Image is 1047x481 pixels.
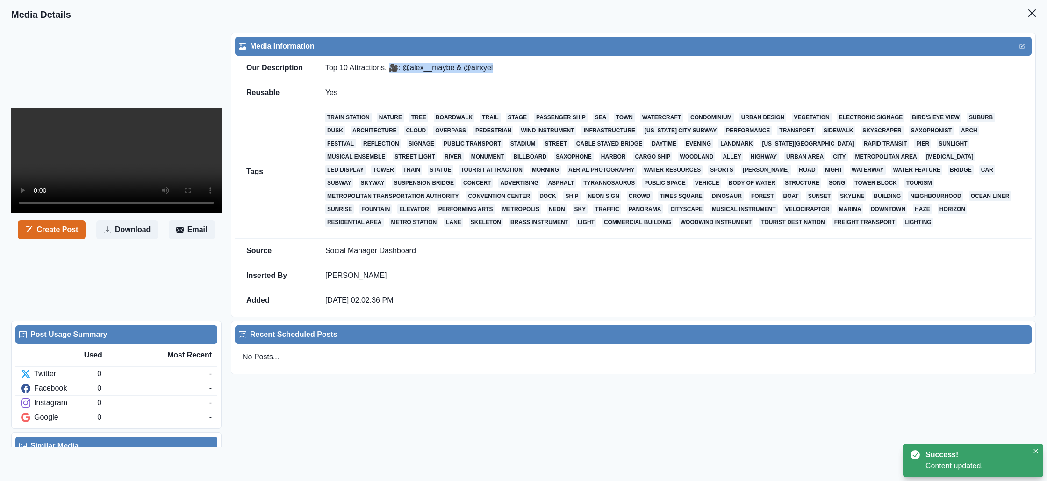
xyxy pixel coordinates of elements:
[501,204,541,214] a: metropolis
[480,113,500,122] a: trail
[361,139,401,148] a: reflection
[19,329,214,340] div: Post Usage Summary
[853,152,919,161] a: metropolitan area
[325,152,387,161] a: musical ensemble
[209,412,212,423] div: -
[708,165,735,175] a: sports
[428,165,453,175] a: statue
[640,113,683,122] a: watercraft
[688,113,734,122] a: condominium
[377,113,404,122] a: nature
[389,218,439,227] a: metro station
[547,204,567,214] a: neon
[741,165,792,175] a: [PERSON_NAME]
[783,178,821,188] a: structure
[442,139,503,148] a: public transport
[538,191,558,201] a: dock
[593,204,621,214] a: traffic
[684,139,713,148] a: evening
[21,368,97,379] div: Twitter
[469,152,506,161] a: monument
[679,218,754,227] a: woodwind instrument
[235,105,314,239] td: Tags
[235,344,1032,370] div: No Posts...
[96,220,158,239] button: Download
[959,126,979,135] a: arch
[209,397,212,408] div: -
[759,218,826,227] a: tourist destination
[534,113,588,122] a: passenger ship
[838,191,866,201] a: skyline
[567,165,637,175] a: aerial photography
[1023,4,1041,22] button: Close
[710,204,777,214] a: musical instrument
[21,397,97,408] div: Instagram
[909,126,954,135] a: saxophonist
[872,191,903,201] a: building
[21,383,97,394] div: Facebook
[498,178,540,188] a: advertising
[325,139,356,148] a: festival
[97,368,209,379] div: 0
[739,113,787,122] a: urban design
[869,204,907,214] a: downtown
[642,165,703,175] a: water resources
[602,218,673,227] a: commercial building
[97,412,209,423] div: 0
[749,191,776,201] a: forest
[903,218,933,227] a: lighting
[325,271,387,279] a: [PERSON_NAME]
[777,126,816,135] a: transport
[925,460,1028,472] div: Content updated.
[797,165,817,175] a: road
[402,165,423,175] a: train
[325,178,353,188] a: subway
[433,126,468,135] a: overpass
[325,191,461,201] a: metropolitan transportation authority
[19,440,214,452] div: Similar Media
[359,178,386,188] a: skyway
[710,191,744,201] a: dinosaur
[443,152,464,161] a: river
[724,126,772,135] a: performance
[627,191,653,201] a: crowd
[749,152,779,161] a: highway
[853,178,898,188] a: tower block
[235,56,314,80] td: Our Description
[574,139,644,148] a: cable stayed bridge
[235,288,314,313] td: Added
[393,152,437,161] a: street light
[392,178,456,188] a: suspension bridge
[466,191,532,201] a: convention center
[862,139,909,148] a: rapid transit
[148,350,212,361] div: Most Recent
[509,139,538,148] a: stadium
[967,113,995,122] a: suburb
[806,191,833,201] a: sunset
[831,152,847,161] a: city
[827,178,847,188] a: song
[371,165,395,175] a: tower
[783,204,832,214] a: velociraptor
[325,126,345,135] a: dusk
[314,288,1032,313] td: [DATE] 02:02:36 PM
[822,126,855,135] a: sidewalk
[837,113,905,122] a: electronic signage
[209,383,212,394] div: -
[407,139,436,148] a: signage
[633,152,672,161] a: cargo ship
[461,178,493,188] a: concert
[784,152,825,161] a: urban area
[599,152,628,161] a: harbor
[397,204,430,214] a: elevator
[658,191,704,201] a: times square
[908,191,963,201] a: neighbourhood
[891,165,943,175] a: water feature
[1030,445,1041,457] button: Close
[434,113,474,122] a: boardwalk
[325,204,354,214] a: sunrise
[721,152,743,161] a: alley
[614,113,635,122] a: town
[325,218,384,227] a: residential area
